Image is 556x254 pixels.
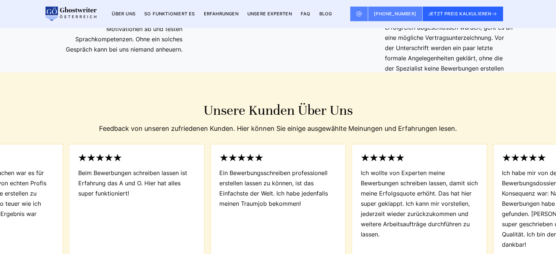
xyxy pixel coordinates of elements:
[423,7,503,21] button: JETZT PREIS KALKULIEREN
[368,7,423,21] a: [PHONE_NUMBER]
[356,11,362,17] img: Email
[144,11,195,16] a: So funktioniert es
[112,11,136,16] a: Über uns
[374,11,416,16] span: [PHONE_NUMBER]
[385,12,513,84] span: Erst nachdem diese drei Testphasen erfolgreich abgeschlossen wurden, geht es an eine mögliche Ver...
[204,11,239,16] a: Erfahrungen
[301,11,311,16] a: FAQ
[50,123,506,134] div: Feedback von unseren zufriedenen Kunden. Hier können Sie einige ausgewählte Meinungen und Erfahru...
[44,7,97,21] img: logo wirschreiben
[319,11,332,16] a: BLOG
[247,11,292,16] a: Unsere Experten
[50,102,506,119] h2: Unsere Kunden über uns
